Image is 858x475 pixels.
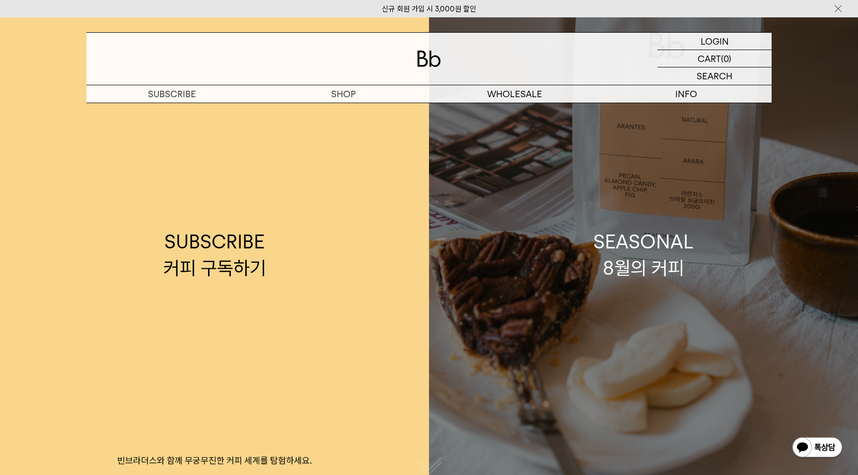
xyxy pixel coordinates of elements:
[258,85,429,103] a: SHOP
[657,33,772,50] a: LOGIN
[417,51,441,67] img: 로고
[657,50,772,67] a: CART (0)
[600,85,772,103] p: INFO
[593,229,694,281] div: SEASONAL 8월의 커피
[382,4,476,13] a: 신규 회원 가입 시 3,000원 할인
[698,50,721,67] p: CART
[86,85,258,103] a: SUBSCRIBE
[429,85,600,103] p: WHOLESALE
[791,436,843,460] img: 카카오톡 채널 1:1 채팅 버튼
[697,67,732,85] p: SEARCH
[163,229,266,281] div: SUBSCRIBE 커피 구독하기
[721,50,731,67] p: (0)
[701,33,729,50] p: LOGIN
